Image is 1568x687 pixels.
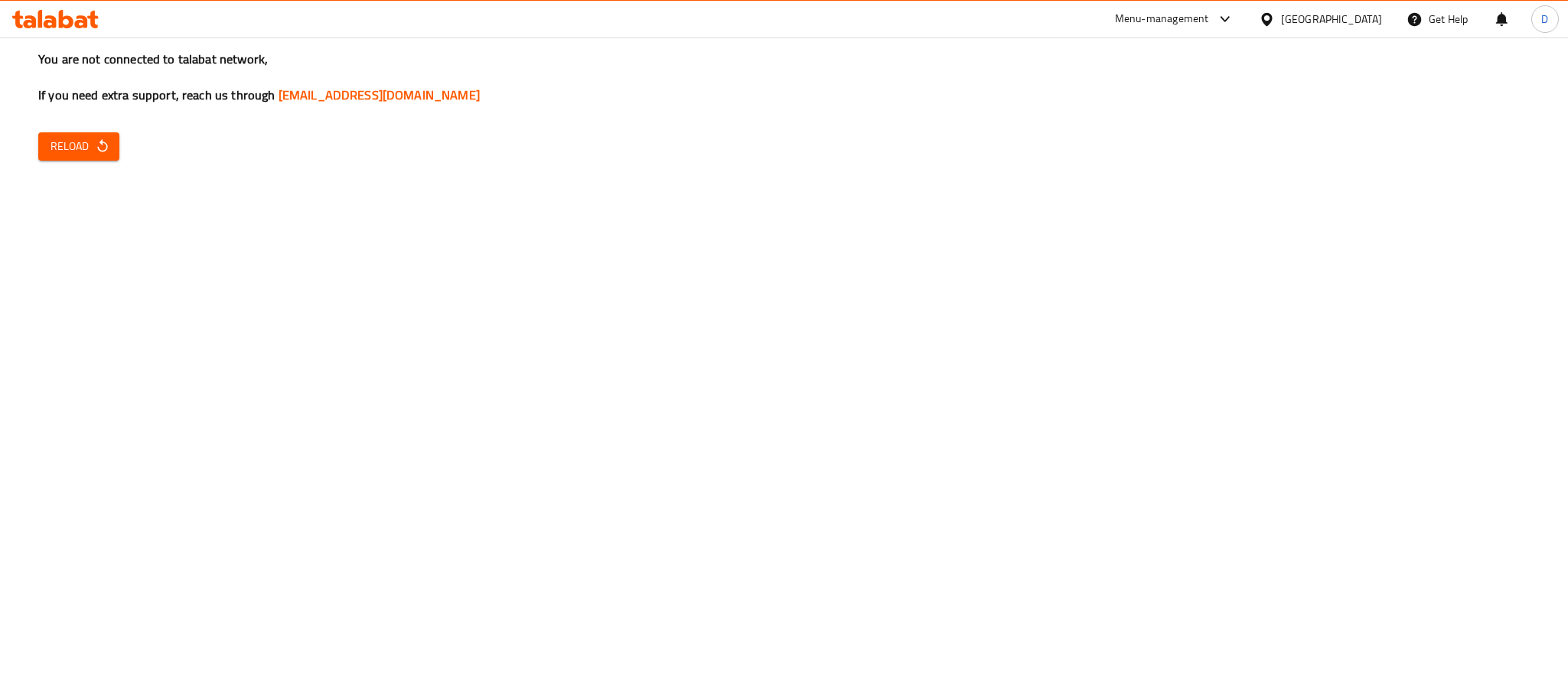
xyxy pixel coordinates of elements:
div: Menu-management [1115,10,1209,28]
button: Reload [38,132,119,161]
span: D [1541,11,1548,28]
span: Reload [51,137,107,156]
a: [EMAIL_ADDRESS][DOMAIN_NAME] [279,83,480,106]
div: [GEOGRAPHIC_DATA] [1281,11,1382,28]
h3: You are not connected to talabat network, If you need extra support, reach us through [38,50,1530,104]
